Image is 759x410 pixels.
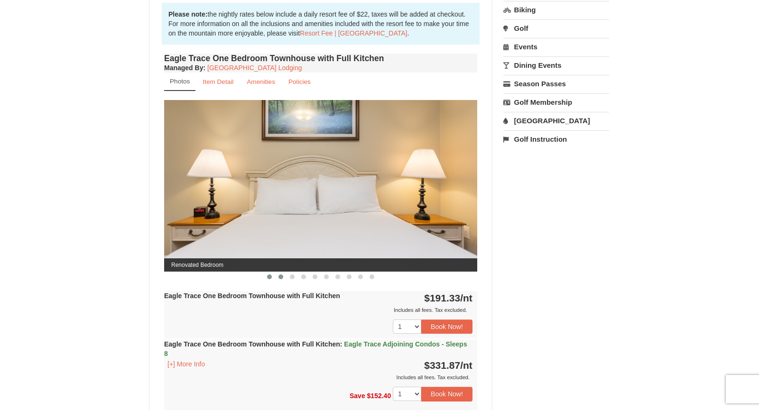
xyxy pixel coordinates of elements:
a: Resort Fee | [GEOGRAPHIC_DATA] [300,29,407,37]
a: Amenities [241,73,281,91]
a: Photos [164,73,195,91]
div: Includes all fees. Tax excluded. [164,305,472,315]
strong: Please note: [168,10,207,18]
div: the nightly rates below include a daily resort fee of $22, taxes will be added at checkout. For m... [162,3,480,45]
a: Golf Instruction [503,130,609,148]
span: Renovated Bedroom [164,258,477,272]
small: Item Detail [203,78,233,85]
strong: Eagle Trace One Bedroom Townhouse with Full Kitchen [164,340,467,357]
img: Renovated Bedroom [164,100,477,271]
span: $152.40 [367,392,391,400]
span: Eagle Trace Adjoining Condos - Sleeps 8 [164,340,467,357]
a: [GEOGRAPHIC_DATA] [503,112,609,129]
small: Amenities [247,78,275,85]
span: /nt [460,360,472,371]
a: Golf [503,19,609,37]
a: Policies [282,73,317,91]
strong: $191.33 [424,292,472,303]
a: Dining Events [503,56,609,74]
a: Biking [503,1,609,18]
button: [+] More Info [164,359,208,369]
span: : [340,340,342,348]
button: Book Now! [421,319,472,334]
span: Save [350,392,365,400]
a: [GEOGRAPHIC_DATA] Lodging [207,64,302,72]
a: Item Detail [196,73,240,91]
small: Photos [170,78,190,85]
small: Policies [288,78,311,85]
strong: : [164,64,205,72]
span: Managed By [164,64,203,72]
strong: Eagle Trace One Bedroom Townhouse with Full Kitchen [164,292,340,300]
span: /nt [460,292,472,303]
a: Events [503,38,609,55]
button: Book Now! [421,387,472,401]
div: Includes all fees. Tax excluded. [164,373,472,382]
a: Season Passes [503,75,609,92]
span: $331.87 [424,360,460,371]
a: Golf Membership [503,93,609,111]
h4: Eagle Trace One Bedroom Townhouse with Full Kitchen [164,54,477,63]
